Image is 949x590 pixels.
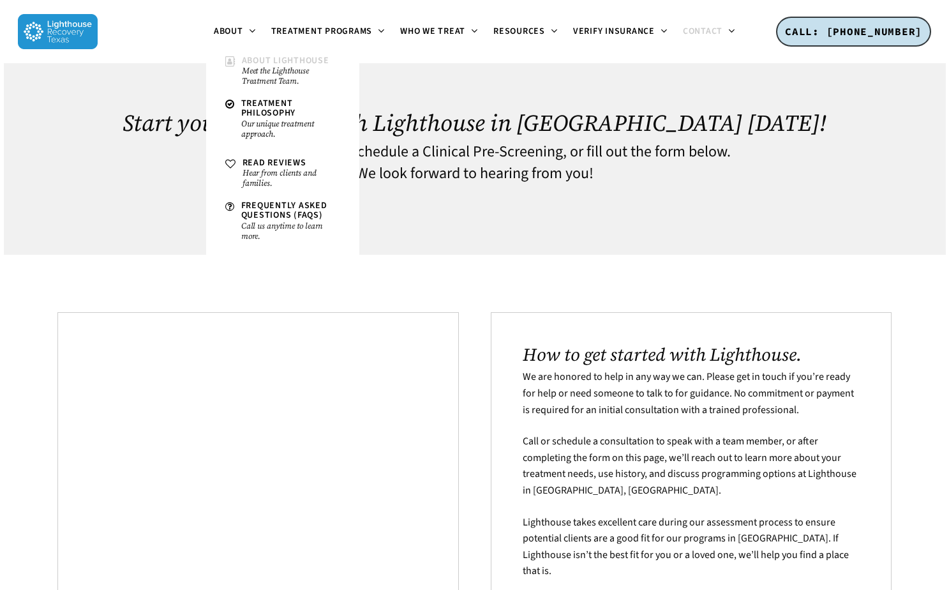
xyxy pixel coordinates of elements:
span: Verify Insurance [573,25,655,38]
a: About LighthouseMeet the Lighthouse Treatment Team. [219,50,347,93]
a: About [206,27,264,37]
a: CALL: [PHONE_NUMBER] [776,17,931,47]
span: Who We Treat [400,25,465,38]
h1: Start your recovery with Lighthouse in [GEOGRAPHIC_DATA] [DATE]! [57,110,891,136]
a: Contact [675,27,743,37]
span: About [214,25,243,38]
p: Call or schedule a consultation to speak with a team member, or after completing the form on this... [523,434,859,514]
a: Verify Insurance [565,27,675,37]
h2: How to get started with Lighthouse. [523,344,859,365]
small: Meet the Lighthouse Treatment Team. [242,66,340,86]
span: Treatment Programs [271,25,373,38]
small: Call us anytime to learn more. [241,221,340,241]
a: Read ReviewsHear from clients and families. [219,152,347,195]
a: Treatment Programs [264,27,393,37]
span: We are honored to help in any way we can. Please get in touch if you’re ready for help or need so... [523,370,854,416]
span: Contact [683,25,722,38]
span: Lighthouse takes excellent care during our assessment process to ensure potential clients are a g... [523,515,849,579]
span: CALL: [PHONE_NUMBER] [785,25,922,38]
a: Treatment PhilosophyOur unique treatment approach. [219,93,347,146]
h4: Please give us a call, schedule a Clinical Pre-Screening, or fill out the form below. [57,144,891,160]
span: About Lighthouse [242,54,329,67]
span: Frequently Asked Questions (FAQs) [241,199,327,222]
h4: We look forward to hearing from you! [57,165,891,182]
img: Lighthouse Recovery Texas [18,14,98,49]
a: Frequently Asked Questions (FAQs)Call us anytime to learn more. [219,195,347,248]
small: Our unique treatment approach. [241,119,340,139]
small: Hear from clients and families. [243,168,340,188]
a: Resources [486,27,565,37]
span: Treatment Philosophy [241,97,296,119]
span: Resources [493,25,545,38]
a: Who We Treat [392,27,486,37]
span: Read Reviews [243,156,306,169]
